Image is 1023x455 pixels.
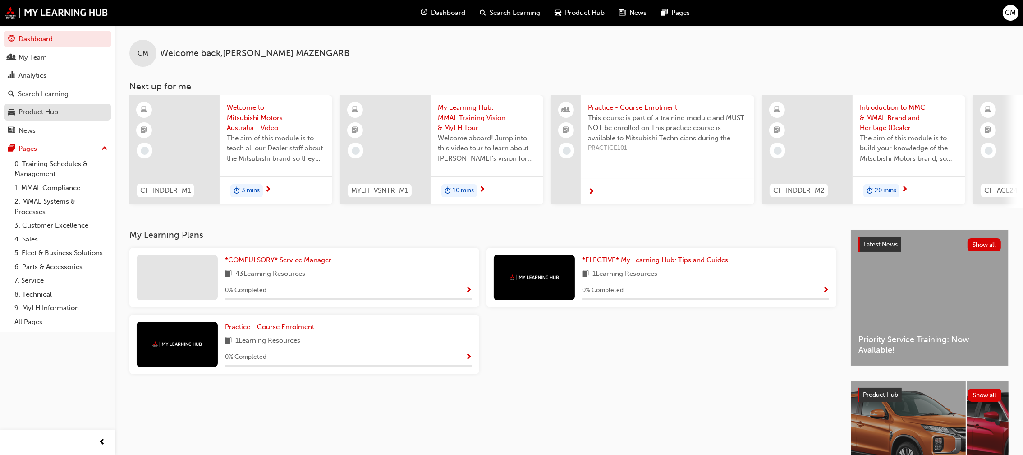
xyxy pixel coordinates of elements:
[480,7,486,19] span: search-icon
[490,8,541,18] span: Search Learning
[11,274,111,288] a: 7. Service
[225,352,266,362] span: 0 % Completed
[115,81,1023,92] h3: Next up for me
[351,186,408,196] span: MYLH_VSNTR_M1
[18,52,47,63] div: My Team
[875,186,896,196] span: 20 mins
[4,86,111,102] a: Search Learning
[227,133,325,164] span: The aim of this module is to teach all our Dealer staff about the Mitsubishi brand so they demons...
[141,125,147,136] span: booktick-icon
[465,285,472,296] button: Show Progress
[431,8,466,18] span: Dashboard
[99,437,106,448] span: prev-icon
[630,8,647,18] span: News
[101,143,108,155] span: up-icon
[582,285,624,296] span: 0 % Completed
[18,125,36,136] div: News
[473,4,548,22] a: search-iconSearch Learning
[4,67,111,84] a: Analytics
[141,104,147,116] span: learningResourceType_ELEARNING-icon
[465,353,472,362] span: Show Progress
[11,157,111,181] a: 0. Training Schedules & Management
[235,335,300,347] span: 1 Learning Resources
[4,140,111,157] button: Pages
[138,48,148,59] span: CM
[588,143,747,153] span: PRACTICE101
[563,147,571,155] span: learningRecordVerb_NONE-icon
[414,4,473,22] a: guage-iconDashboard
[5,7,108,19] img: mmal
[160,48,349,59] span: Welcome back , [PERSON_NAME] MAZENGARB
[8,145,15,153] span: pages-icon
[509,274,559,280] img: mmal
[11,288,111,302] a: 8. Technical
[129,95,332,204] a: CF_INDDLR_M1Welcome to Mitsubishi Motors Australia - Video (Dealer Induction)The aim of this modu...
[352,125,358,136] span: booktick-icon
[551,95,754,204] a: Practice - Course EnrolmentThis course is part of a training module and MUST NOT be enrolled on T...
[479,186,486,194] span: next-icon
[453,186,474,196] span: 10 mins
[773,186,825,196] span: CF_INDDLR_M2
[234,185,240,197] span: duration-icon
[265,186,271,194] span: next-icon
[822,287,829,295] span: Show Progress
[225,255,335,265] a: *COMPULSORY* Service Manager
[4,49,111,66] a: My Team
[242,186,260,196] span: 3 mins
[582,256,728,264] span: *ELECTIVE* My Learning Hub: Tips and Guides
[1005,8,1016,18] span: CM
[129,230,836,240] h3: My Learning Plans
[11,218,111,232] a: 3. Customer Excellence
[141,147,149,155] span: learningRecordVerb_NONE-icon
[901,186,908,194] span: next-icon
[4,29,111,140] button: DashboardMy TeamAnalyticsSearch LearningProduct HubNews
[985,104,991,116] span: learningResourceType_ELEARNING-icon
[592,269,657,280] span: 1 Learning Resources
[11,260,111,274] a: 6. Parts & Accessories
[8,35,15,43] span: guage-icon
[152,341,202,347] img: mmal
[11,232,111,246] a: 4. Sales
[438,133,536,164] span: Welcome aboard! Jump into this video tour to learn about [PERSON_NAME]'s vision for your learning...
[548,4,612,22] a: car-iconProduct Hub
[225,269,232,280] span: book-icon
[774,104,780,116] span: learningResourceType_ELEARNING-icon
[863,391,898,399] span: Product Hub
[774,125,780,136] span: booktick-icon
[8,108,15,116] span: car-icon
[11,195,111,218] a: 2. MMAL Systems & Processes
[774,147,782,155] span: learningRecordVerb_NONE-icon
[8,54,15,62] span: people-icon
[985,147,993,155] span: learningRecordVerb_NONE-icon
[225,285,266,296] span: 0 % Completed
[565,8,605,18] span: Product Hub
[654,4,697,22] a: pages-iconPages
[4,31,111,47] a: Dashboard
[858,334,1001,355] span: Priority Service Training: Now Available!
[860,133,958,164] span: The aim of this module is to build your knowledge of the Mitsubishi Motors brand, so you can demo...
[18,70,46,81] div: Analytics
[227,102,325,133] span: Welcome to Mitsubishi Motors Australia - Video (Dealer Induction)
[851,230,1009,366] a: Latest NewsShow allPriority Service Training: Now Available!
[582,269,589,280] span: book-icon
[11,181,111,195] a: 1. MMAL Compliance
[822,285,829,296] button: Show Progress
[588,113,747,144] span: This course is part of a training module and MUST NOT be enrolled on This practice course is avai...
[8,72,15,80] span: chart-icon
[555,7,562,19] span: car-icon
[465,287,472,295] span: Show Progress
[858,388,1001,402] a: Product HubShow all
[140,186,191,196] span: CF_INDDLR_M1
[340,95,543,204] a: MYLH_VSNTR_M1My Learning Hub: MMAL Training Vision & MyLH Tour (Elective)Welcome aboard! Jump int...
[8,90,14,98] span: search-icon
[225,323,314,331] span: Practice - Course Enrolment
[672,8,690,18] span: Pages
[18,89,69,99] div: Search Learning
[352,147,360,155] span: learningRecordVerb_NONE-icon
[421,7,428,19] span: guage-icon
[225,256,331,264] span: *COMPULSORY* Service Manager
[4,104,111,121] a: Product Hub
[563,125,569,136] span: booktick-icon
[619,7,626,19] span: news-icon
[968,389,1002,402] button: Show all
